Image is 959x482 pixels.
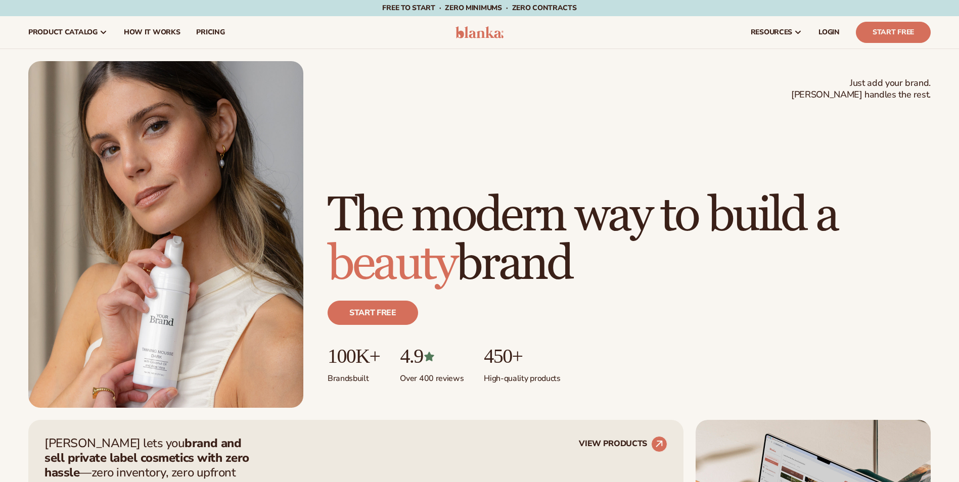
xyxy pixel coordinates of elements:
p: 4.9 [400,345,464,367]
p: Over 400 reviews [400,367,464,384]
a: Start Free [856,22,931,43]
span: Just add your brand. [PERSON_NAME] handles the rest. [791,77,931,101]
a: resources [743,16,810,49]
a: Start free [328,301,418,325]
a: LOGIN [810,16,848,49]
img: Female holding tanning mousse. [28,61,303,408]
span: pricing [196,28,224,36]
p: High-quality products [484,367,560,384]
strong: brand and sell private label cosmetics with zero hassle [44,435,249,480]
p: 100K+ [328,345,380,367]
a: product catalog [20,16,116,49]
span: product catalog [28,28,98,36]
h1: The modern way to build a brand [328,191,931,288]
span: How It Works [124,28,180,36]
span: Free to start · ZERO minimums · ZERO contracts [382,3,576,13]
p: Brands built [328,367,380,384]
span: beauty [328,234,456,294]
a: How It Works [116,16,189,49]
span: resources [751,28,792,36]
a: VIEW PRODUCTS [579,436,667,452]
span: LOGIN [818,28,840,36]
img: logo [455,26,504,38]
a: pricing [188,16,233,49]
p: 450+ [484,345,560,367]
